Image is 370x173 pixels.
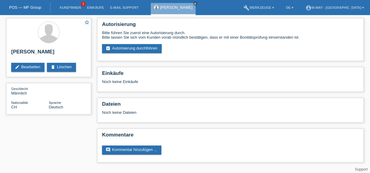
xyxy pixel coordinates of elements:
[102,30,359,40] div: Bitte führen Sie zuerst eine Autorisierung durch. Bitte lassen Sie sich vom Kunden vorab mündlich...
[49,101,61,104] span: Sprache
[102,110,287,115] div: Noch keine Dateien
[11,86,49,95] div: Männlich
[11,49,86,58] h2: [PERSON_NAME]
[106,46,111,51] i: assignment_turned_in
[15,65,20,69] i: edit
[243,5,249,11] i: build
[102,132,359,141] h2: Kommentare
[102,146,161,155] a: commentKommentar hinzufügen ...
[102,101,359,110] h2: Dateien
[47,63,76,72] a: deleteLöschen
[306,5,312,11] i: account_circle
[102,44,162,53] a: assignment_turned_inAutorisierung durchführen
[102,79,359,88] div: Noch keine Einkäufe
[11,87,28,91] span: Geschlecht
[193,2,197,6] a: close
[106,147,111,152] i: comment
[160,5,193,10] a: [PERSON_NAME]
[9,5,41,10] a: POS — MF Group
[107,6,142,9] a: E-Mail Support
[11,105,17,109] span: Schweiz
[51,65,55,69] i: delete
[102,70,359,79] h2: Einkäufe
[283,6,296,9] a: DE ▾
[302,6,367,9] a: account_circlem-way - [GEOGRAPHIC_DATA] ▾
[355,167,368,171] a: Support
[84,20,90,26] a: star_border
[102,21,359,30] h2: Autorisierung
[84,20,90,25] i: star_border
[84,6,107,9] a: Einkäufe
[81,2,86,7] span: 1
[240,6,277,9] a: buildWerkzeuge ▾
[49,105,63,109] span: Deutsch
[57,6,84,9] a: Kund*innen
[11,101,28,104] span: Nationalität
[11,63,45,72] a: editBearbeiten
[194,2,197,5] i: close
